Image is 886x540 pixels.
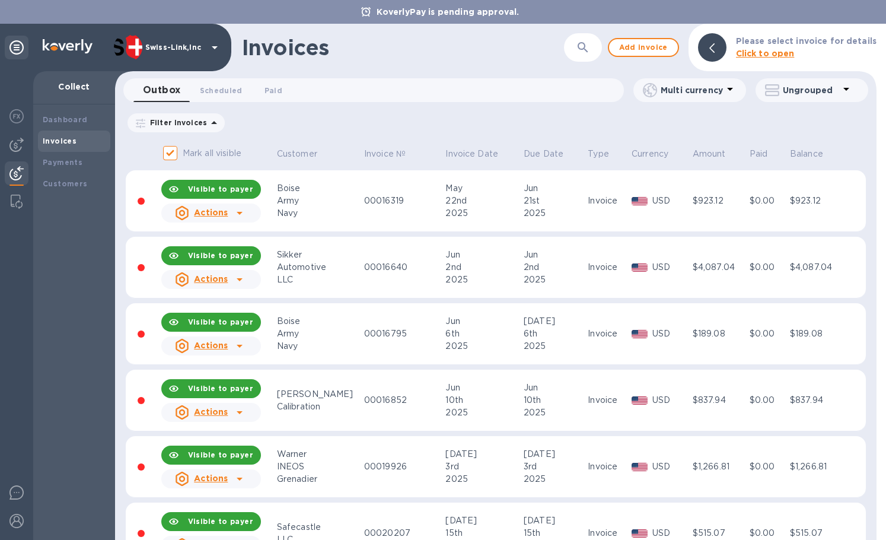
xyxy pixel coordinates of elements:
[194,474,228,483] u: Actions
[588,148,624,160] span: Type
[588,261,628,274] div: Invoice
[277,328,361,340] div: Army
[750,328,786,340] div: $0.00
[524,148,579,160] span: Due Date
[188,317,253,326] b: Visible to payer
[277,274,361,286] div: LLC
[43,81,106,93] p: Collect
[445,315,520,328] div: Jun
[524,207,584,220] div: 2025
[524,261,584,274] div: 2nd
[277,195,361,207] div: Army
[143,82,181,99] span: Outbox
[445,460,520,473] div: 3rd
[277,315,361,328] div: Boise
[632,148,668,160] p: Currency
[277,261,361,274] div: Automotive
[445,340,520,352] div: 2025
[524,382,584,394] div: Jun
[277,401,361,413] div: Calibration
[524,448,584,460] div: [DATE]
[445,249,520,261] div: Jun
[750,394,786,406] div: $0.00
[194,274,228,284] u: Actions
[693,460,746,473] div: $1,266.81
[194,407,228,417] u: Actions
[445,195,520,207] div: 22nd
[524,249,584,261] div: Jun
[524,394,584,406] div: 10th
[445,148,498,160] p: Invoice Date
[194,208,228,217] u: Actions
[524,406,584,419] div: 2025
[364,527,442,539] div: 00020207
[524,460,584,473] div: 3rd
[524,274,584,286] div: 2025
[188,450,253,459] b: Visible to payer
[619,40,668,55] span: Add invoice
[43,158,82,167] b: Payments
[445,473,520,485] div: 2025
[445,406,520,419] div: 2025
[364,148,421,160] span: Invoice №
[277,148,333,160] span: Customer
[364,261,442,274] div: 00016640
[693,148,741,160] span: Amount
[632,396,648,405] img: USD
[43,39,93,53] img: Logo
[524,315,584,328] div: [DATE]
[790,261,843,274] div: $4,087.04
[188,251,253,260] b: Visible to payer
[364,195,442,207] div: 00016319
[736,36,877,46] b: Please select invoice for details
[693,195,746,207] div: $923.12
[264,84,282,97] span: Paid
[652,460,689,473] p: USD
[750,148,768,160] p: Paid
[693,148,726,160] p: Amount
[242,35,329,60] h1: Invoices
[750,148,783,160] span: Paid
[632,197,648,205] img: USD
[588,394,628,406] div: Invoice
[588,527,628,539] div: Invoice
[652,195,689,207] p: USD
[277,340,361,352] div: Navy
[790,394,843,406] div: $837.94
[445,328,520,340] div: 6th
[588,195,628,207] div: Invoice
[145,43,205,52] p: Swiss-Link,Inc
[145,117,207,128] p: Filter Invoices
[364,328,442,340] div: 00016795
[608,38,679,57] button: Add invoice
[524,148,563,160] p: Due Date
[364,148,406,160] p: Invoice №
[364,394,442,406] div: 00016852
[652,527,689,539] p: USD
[194,341,228,350] u: Actions
[693,394,746,406] div: $837.94
[693,328,746,340] div: $189.08
[790,460,843,473] div: $1,266.81
[524,527,584,539] div: 15th
[5,36,28,59] div: Unpin categories
[524,182,584,195] div: Jun
[43,136,77,145] b: Invoices
[445,148,514,160] span: Invoice Date
[9,109,24,123] img: Foreign exchange
[750,460,786,473] div: $0.00
[588,328,628,340] div: Invoice
[188,517,253,526] b: Visible to payer
[750,527,786,539] div: $0.00
[693,527,746,539] div: $515.07
[632,463,648,471] img: USD
[445,514,520,527] div: [DATE]
[783,84,839,96] p: Ungrouped
[200,84,243,97] span: Scheduled
[652,394,689,406] p: USD
[364,460,442,473] div: 00019926
[790,148,823,160] p: Balance
[790,527,843,539] div: $515.07
[445,182,520,195] div: May
[445,527,520,539] div: 15th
